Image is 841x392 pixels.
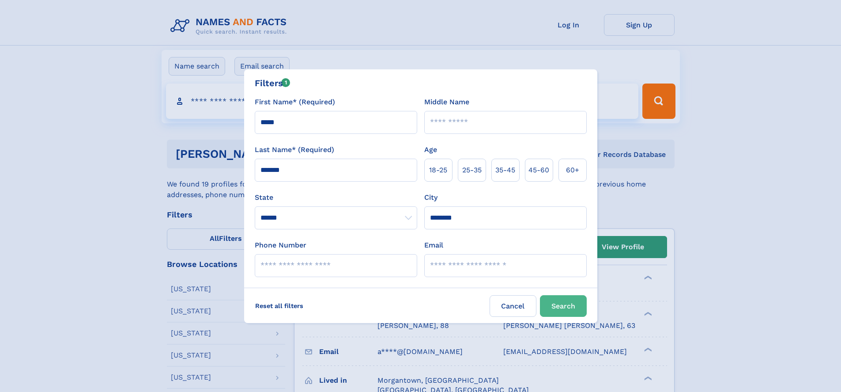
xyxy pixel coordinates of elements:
[255,76,290,90] div: Filters
[255,97,335,107] label: First Name* (Required)
[255,240,306,251] label: Phone Number
[462,165,482,175] span: 25‑35
[429,165,447,175] span: 18‑25
[424,240,443,251] label: Email
[424,145,437,155] label: Age
[490,295,536,317] label: Cancel
[495,165,515,175] span: 35‑45
[255,145,334,155] label: Last Name* (Required)
[249,295,309,316] label: Reset all filters
[566,165,579,175] span: 60+
[255,192,417,203] label: State
[424,97,469,107] label: Middle Name
[540,295,587,317] button: Search
[424,192,437,203] label: City
[528,165,549,175] span: 45‑60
